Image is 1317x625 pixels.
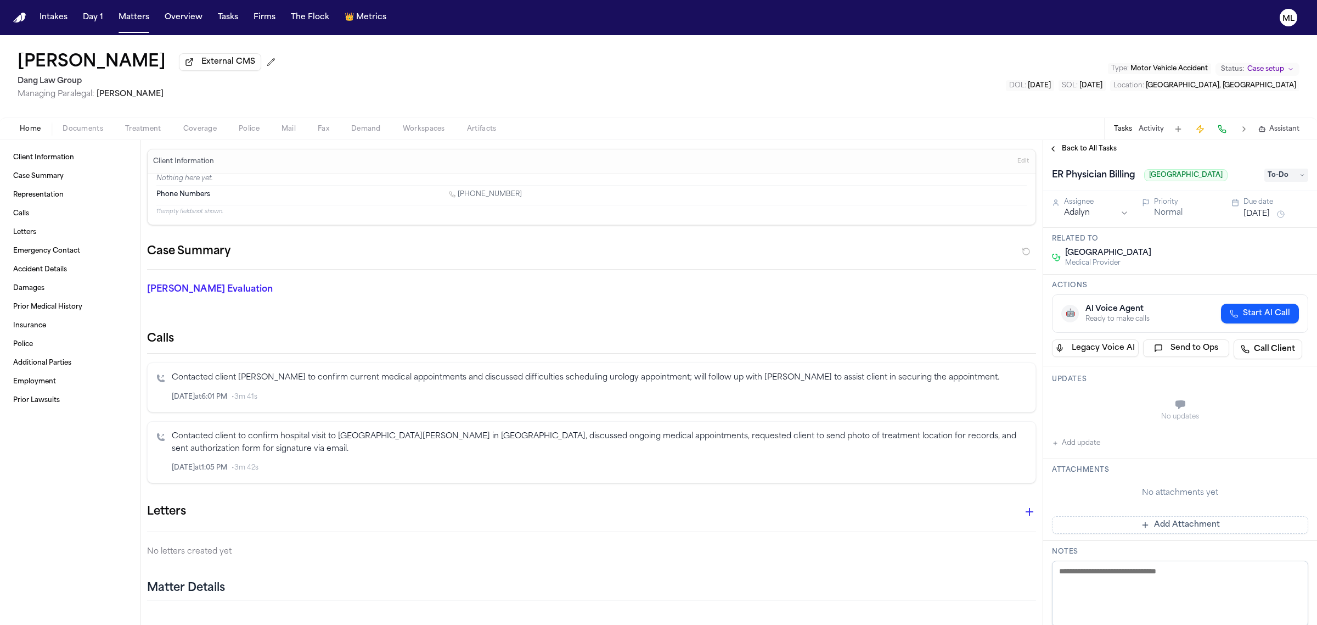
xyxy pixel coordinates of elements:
button: Create Immediate Task [1192,121,1208,137]
span: Workspaces [403,125,445,133]
span: [DATE] [1028,82,1051,89]
button: Tasks [1114,125,1132,133]
span: Assistant [1269,125,1299,133]
button: Edit SOL: 2027-07-25 [1059,80,1106,91]
p: No letters created yet [147,545,1036,559]
p: 11 empty fields not shown. [156,208,1027,216]
button: External CMS [179,53,261,71]
h2: Matter Details [147,581,225,596]
a: The Flock [286,8,334,27]
button: Edit matter name [18,53,166,72]
a: Letters [9,224,131,241]
p: Nothing here yet. [156,174,1027,185]
button: Back to All Tasks [1043,144,1122,153]
div: No attachments yet [1052,488,1308,499]
span: Back to All Tasks [1062,144,1117,153]
span: • 3m 41s [232,393,257,401]
button: Add update [1052,437,1100,450]
button: Firms [249,8,280,27]
button: Day 1 [78,8,108,27]
a: Case Summary [9,168,131,185]
span: 🤖 [1066,308,1075,319]
a: Prior Medical History [9,298,131,316]
a: Employment [9,373,131,390]
span: Location : [1113,82,1144,89]
span: Start AI Call [1243,308,1290,319]
span: Fax [318,125,329,133]
button: Snooze task [1274,208,1287,221]
button: Legacy Voice AI [1052,339,1139,357]
span: Artifacts [467,125,497,133]
h2: Calls [147,331,1036,347]
span: Mail [282,125,296,133]
button: crownMetrics [340,8,391,27]
span: [DATE] at 1:05 PM [172,464,227,472]
span: SOL : [1062,82,1078,89]
span: [DATE] [1079,82,1102,89]
button: Add Attachment [1052,516,1308,534]
button: Matters [114,8,154,27]
p: [PERSON_NAME] Evaluation [147,283,435,296]
h3: Client Information [151,157,216,166]
button: Send to Ops [1143,339,1230,357]
span: Home [20,125,41,133]
span: Status: [1221,65,1244,74]
span: Treatment [125,125,161,133]
h3: Actions [1052,281,1308,290]
h3: Updates [1052,375,1308,384]
button: [DATE] [1243,209,1270,220]
span: Type : [1111,65,1129,72]
button: Edit DOL: 2025-07-25 [1006,80,1054,91]
span: Edit [1017,158,1029,165]
button: Activity [1139,125,1164,133]
button: Assistant [1258,125,1299,133]
span: Motor Vehicle Accident [1130,65,1208,72]
h2: Case Summary [147,243,230,260]
span: Case setup [1247,65,1284,74]
h3: Related to [1052,235,1308,243]
a: Tasks [213,8,243,27]
h3: Notes [1052,548,1308,556]
button: Change status from Case setup [1215,63,1299,76]
button: Edit Location: Austin, TX [1110,80,1299,91]
span: Coverage [183,125,217,133]
a: Emergency Contact [9,242,131,260]
a: Representation [9,186,131,204]
span: Documents [63,125,103,133]
button: Intakes [35,8,72,27]
button: Normal [1154,208,1183,219]
h1: ER Physician Billing [1048,166,1140,184]
h2: Dang Law Group [18,75,280,88]
p: Contacted client [PERSON_NAME] to confirm current medical appointments and discussed difficulties... [172,372,1027,384]
a: Call Client [1234,339,1302,359]
span: Demand [351,125,381,133]
a: Client Information [9,149,131,166]
a: Home [13,13,26,23]
button: Overview [160,8,207,27]
a: Accident Details [9,261,131,278]
span: [PERSON_NAME] [97,90,164,98]
span: External CMS [201,57,255,68]
a: Police [9,336,131,353]
button: Edit [1014,153,1032,170]
div: Assignee [1064,198,1129,207]
a: Call 1 (512) 848-4234 [449,190,522,199]
span: Managing Paralegal: [18,90,94,98]
div: Ready to make calls [1085,315,1150,323]
a: Insurance [9,317,131,334]
span: • 3m 42s [232,464,258,472]
a: Prior Lawsuits [9,392,131,409]
button: Edit Type: Motor Vehicle Accident [1108,63,1211,74]
div: Priority [1154,198,1219,207]
span: [GEOGRAPHIC_DATA] [1065,248,1151,259]
span: Phone Numbers [156,190,210,199]
span: [GEOGRAPHIC_DATA] [1144,169,1228,181]
span: Medical Provider [1065,259,1151,267]
p: Contacted client to confirm hospital visit to [GEOGRAPHIC_DATA][PERSON_NAME] in [GEOGRAPHIC_DATA]... [172,431,1027,456]
button: Add Task [1170,121,1186,137]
